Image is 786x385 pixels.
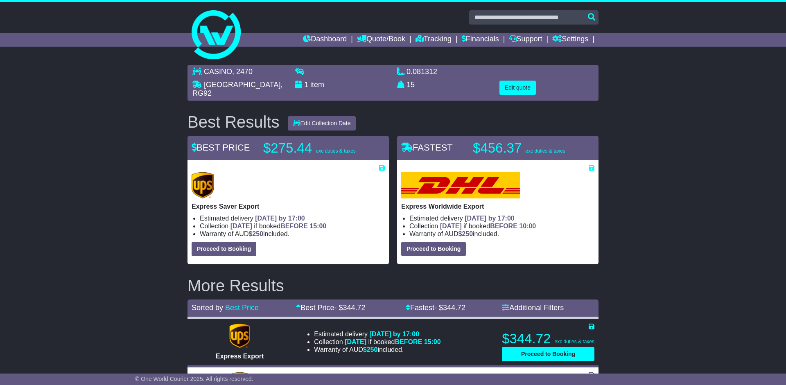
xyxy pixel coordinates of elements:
[248,230,263,237] span: $
[345,338,366,345] span: [DATE]
[462,33,499,47] a: Financials
[490,223,517,230] span: BEFORE
[440,223,462,230] span: [DATE]
[465,215,515,222] span: [DATE] by 17:00
[407,81,415,89] span: 15
[406,304,465,312] a: Fastest- $344.72
[502,347,594,361] button: Proceed to Booking
[314,338,440,346] li: Collection
[192,172,214,198] img: UPS (new): Express Saver Export
[252,230,263,237] span: 250
[192,142,250,153] span: BEST PRICE
[192,304,223,312] span: Sorted by
[502,331,594,347] p: $344.72
[462,230,473,237] span: 250
[204,81,280,89] span: [GEOGRAPHIC_DATA]
[304,81,308,89] span: 1
[192,81,282,98] span: , RG92
[367,346,378,353] span: 250
[230,223,326,230] span: if booked
[343,304,365,312] span: 344.72
[409,230,594,238] li: Warranty of AUD included.
[263,140,366,156] p: $275.44
[280,223,308,230] span: BEFORE
[458,230,473,237] span: $
[434,304,465,312] span: - $
[334,304,365,312] span: - $
[555,339,594,344] span: exc duties & taxes
[316,148,355,154] span: exc duties & taxes
[288,116,356,131] button: Edit Collection Date
[357,33,405,47] a: Quote/Book
[314,346,440,353] li: Warranty of AUD included.
[409,222,594,230] li: Collection
[519,223,536,230] span: 10:00
[232,68,253,76] span: , 2470
[303,33,347,47] a: Dashboard
[401,203,594,210] p: Express Worldwide Export
[187,277,599,295] h2: More Results
[401,142,453,153] span: FASTEST
[216,353,264,360] span: Express Export
[200,230,385,238] li: Warranty of AUD included.
[509,33,542,47] a: Support
[401,242,466,256] button: Proceed to Booking
[296,304,365,312] a: Best Price- $344.72
[409,214,594,222] li: Estimated delivery
[407,68,437,76] span: 0.081312
[525,148,565,154] span: exc duties & taxes
[310,81,324,89] span: item
[345,338,440,345] span: if booked
[363,346,378,353] span: $
[370,331,420,338] span: [DATE] by 17:00
[440,223,536,230] span: if booked
[502,304,564,312] a: Additional Filters
[401,172,520,198] img: DHL: Express Worldwide Export
[552,33,588,47] a: Settings
[225,304,259,312] a: Best Price
[204,68,232,76] span: CASINO
[135,376,253,382] span: © One World Courier 2025. All rights reserved.
[255,215,305,222] span: [DATE] by 17:00
[443,304,465,312] span: 344.72
[183,113,284,131] div: Best Results
[416,33,452,47] a: Tracking
[200,222,385,230] li: Collection
[229,324,250,348] img: UPS (new): Express Export
[200,214,385,222] li: Estimated delivery
[314,330,440,338] li: Estimated delivery
[395,338,422,345] span: BEFORE
[230,223,252,230] span: [DATE]
[473,140,575,156] p: $456.37
[309,223,326,230] span: 15:00
[499,81,536,95] button: Edit quote
[424,338,441,345] span: 15:00
[192,242,256,256] button: Proceed to Booking
[192,203,385,210] p: Express Saver Export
